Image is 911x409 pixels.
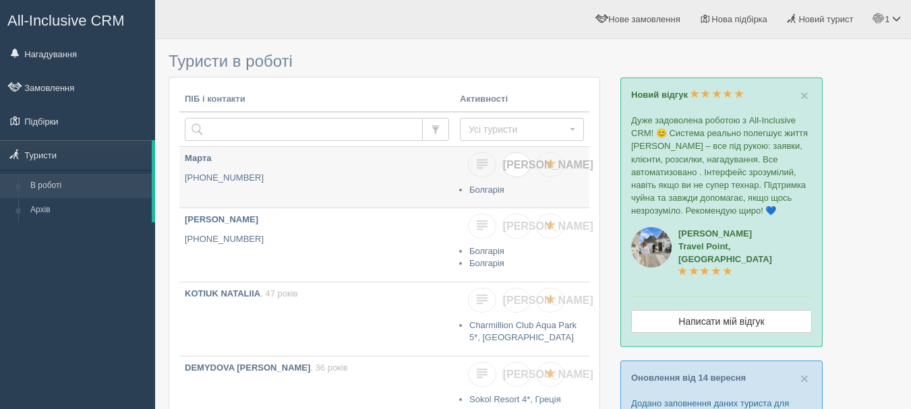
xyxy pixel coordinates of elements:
span: Нове замовлення [608,14,680,24]
a: Архів [24,198,152,222]
span: [PERSON_NAME] [503,220,593,232]
p: [PHONE_NUMBER] [185,172,449,185]
a: [PERSON_NAME] [PHONE_NUMBER] [179,208,454,282]
span: × [800,371,809,386]
a: Болгарія [469,185,504,195]
a: Марта [PHONE_NUMBER] [179,147,454,208]
span: All-Inclusive CRM [7,12,125,29]
th: Активності [454,88,589,112]
a: [PERSON_NAME] [502,214,531,239]
a: Charmillion Club Aqua Park 5*, [GEOGRAPHIC_DATA] [469,320,577,343]
a: Оновлення від 14 вересня [631,373,746,383]
button: Close [800,371,809,385]
b: Марта [185,153,212,163]
a: В роботі [24,174,152,198]
b: [PERSON_NAME] [185,214,258,224]
span: [PERSON_NAME] [503,294,593,306]
button: Усі туристи [460,118,584,141]
a: KOTIUK NATALIIA, 47 років [179,282,454,356]
input: Пошук за ПІБ, паспортом або контактами [185,118,423,141]
span: Новий турист [798,14,853,24]
span: 1 [885,14,889,24]
a: [PERSON_NAME] [502,152,531,177]
th: ПІБ і контакти [179,88,454,112]
span: , 36 років [310,363,347,373]
p: [PHONE_NUMBER] [185,233,449,246]
p: Дуже задоволена роботою з All-Inclusive CRM! 😊 Система реально полегшує життя [PERSON_NAME] – все... [631,114,812,217]
a: [PERSON_NAME] [502,288,531,313]
a: Написати мій відгук [631,310,812,333]
span: , 47 років [260,288,297,298]
a: Новий відгук [631,90,744,100]
a: Болгарія [469,258,504,268]
span: × [800,88,809,103]
span: Туристи в роботі [169,52,293,70]
b: DEMYDOVA [PERSON_NAME] [185,363,310,373]
span: [PERSON_NAME] [503,159,593,170]
a: All-Inclusive CRM [1,1,154,38]
b: KOTIUK NATALIIA [185,288,260,298]
span: Усі туристи [469,123,566,136]
a: Sokol Resort 4*, Греція [469,394,561,404]
a: Болгарія [469,246,504,256]
span: [PERSON_NAME] [503,369,593,380]
button: Close [800,88,809,102]
a: [PERSON_NAME] [502,362,531,387]
span: Нова підбірка [711,14,767,24]
a: [PERSON_NAME]Travel Point, [GEOGRAPHIC_DATA] [678,228,772,277]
